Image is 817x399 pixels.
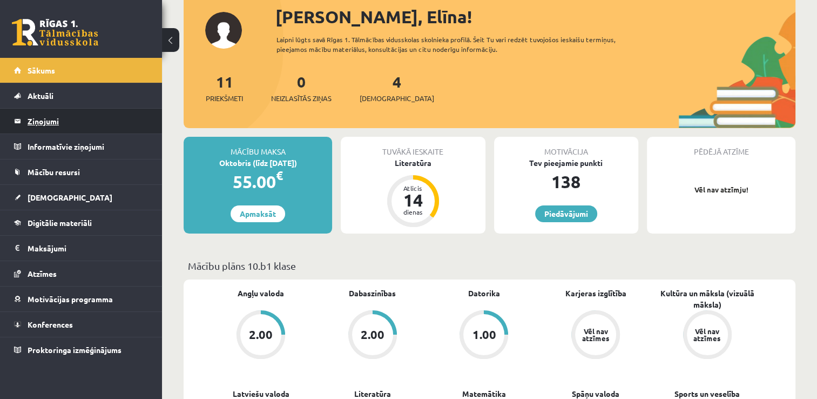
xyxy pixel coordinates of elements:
[231,205,285,222] a: Apmaksāt
[565,288,626,299] a: Karjeras izglītība
[651,288,763,310] a: Kultūra un māksla (vizuālā māksla)
[14,312,148,337] a: Konferences
[651,310,763,361] a: Vēl nav atzīmes
[28,192,112,202] span: [DEMOGRAPHIC_DATA]
[317,310,429,361] a: 2.00
[397,185,429,191] div: Atlicis
[494,137,638,157] div: Motivācija
[206,93,243,104] span: Priekšmeti
[271,93,332,104] span: Neizlasītās ziņas
[14,337,148,362] a: Proktoringa izmēģinājums
[276,35,644,54] div: Laipni lūgts savā Rīgas 1. Tālmācības vidusskolas skolnieka profilā. Šeit Tu vari redzēt tuvojošo...
[28,65,55,75] span: Sākums
[206,72,243,104] a: 11Priekšmeti
[494,157,638,169] div: Tev pieejamie punkti
[275,4,795,30] div: [PERSON_NAME], Elīna!
[205,310,317,361] a: 2.00
[188,258,791,273] p: Mācību plāns 10.b1 klase
[349,288,396,299] a: Dabaszinības
[361,329,384,341] div: 2.00
[184,169,332,195] div: 55.00
[652,184,790,195] p: Vēl nav atzīmju!
[238,288,284,299] a: Angļu valoda
[12,19,98,46] a: Rīgas 1. Tālmācības vidusskola
[341,137,485,157] div: Tuvākā ieskaite
[360,93,434,104] span: [DEMOGRAPHIC_DATA]
[472,329,496,341] div: 1.00
[249,329,273,341] div: 2.00
[28,269,57,278] span: Atzīmes
[28,294,113,304] span: Motivācijas programma
[428,310,540,361] a: 1.00
[535,205,597,222] a: Piedāvājumi
[647,137,795,157] div: Pēdējā atzīme
[14,134,148,159] a: Informatīvie ziņojumi
[540,310,652,361] a: Vēl nav atzīmes
[28,91,53,101] span: Aktuāli
[28,167,80,177] span: Mācību resursi
[28,218,92,228] span: Digitālie materiāli
[14,159,148,184] a: Mācību resursi
[397,209,429,215] div: dienas
[341,157,485,169] div: Literatūra
[14,236,148,261] a: Maksājumi
[271,72,332,104] a: 0Neizlasītās ziņas
[14,109,148,134] a: Ziņojumi
[184,157,332,169] div: Oktobris (līdz [DATE])
[14,83,148,108] a: Aktuāli
[28,345,121,355] span: Proktoringa izmēģinājums
[28,109,148,134] legend: Ziņojumi
[494,169,638,195] div: 138
[14,210,148,235] a: Digitālie materiāli
[468,288,500,299] a: Datorika
[28,134,148,159] legend: Informatīvie ziņojumi
[360,72,434,104] a: 4[DEMOGRAPHIC_DATA]
[14,185,148,210] a: [DEMOGRAPHIC_DATA]
[580,328,611,342] div: Vēl nav atzīmes
[397,191,429,209] div: 14
[341,157,485,229] a: Literatūra Atlicis 14 dienas
[28,236,148,261] legend: Maksājumi
[692,328,723,342] div: Vēl nav atzīmes
[14,261,148,286] a: Atzīmes
[276,168,283,183] span: €
[14,287,148,311] a: Motivācijas programma
[184,137,332,157] div: Mācību maksa
[14,58,148,83] a: Sākums
[28,320,73,329] span: Konferences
